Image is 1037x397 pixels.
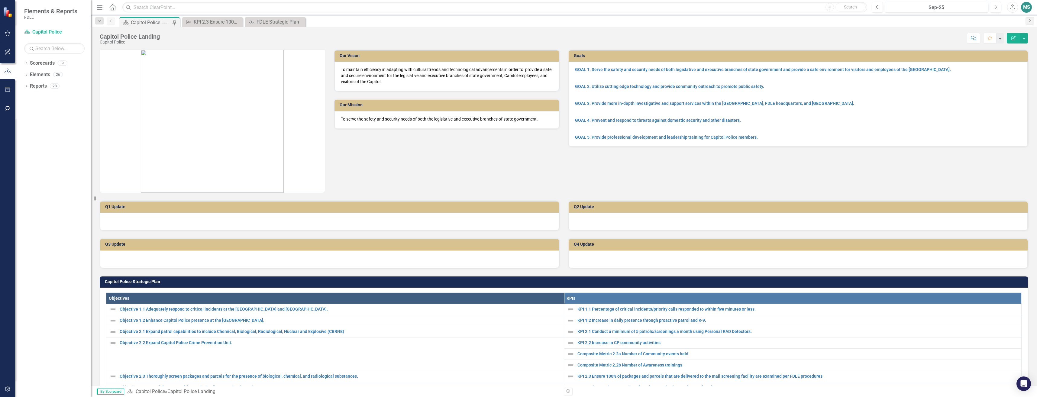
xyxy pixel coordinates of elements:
[577,307,1019,311] a: KPI 1.1 Percentage of critical incidents/priority calls responded to within five minutes or less.
[120,307,561,311] a: Objective 1.1 Adequately respond to critical incidents at the [GEOGRAPHIC_DATA] and [GEOGRAPHIC_D...
[141,50,284,193] img: mceclip0%20v5.png
[127,388,559,395] div: »
[340,103,556,107] h3: Our Mission
[194,18,241,26] div: KPI 2.3 Ensure 100% of packages and parcels that are delivered to the mail screening facility are...
[109,306,117,313] img: Not Defined
[257,18,304,26] div: FDLE Strategic Plan
[564,304,1022,315] td: Double-Click to Edit Right Click for Context Menu
[131,19,171,26] div: Capitol Police Landing
[567,317,574,324] img: Not Defined
[574,53,1025,58] h3: Goals
[577,352,1019,356] a: Composite Metric 2.2a Number of Community events held
[184,18,241,26] a: KPI 2.3 Ensure 100% of packages and parcels that are delivered to the mail screening facility are...
[564,371,1022,382] td: Double-Click to Edit Right Click for Context Menu
[564,382,1022,393] td: Double-Click to Edit Right Click for Context Menu
[564,337,1022,349] td: Double-Click to Edit Right Click for Context Menu
[340,53,556,58] h3: Our Vision
[120,385,561,390] a: Objective 3.1 Expand the scope of the Capitol Police Investigative Unit.
[567,306,574,313] img: Not Defined
[105,242,556,247] h3: Q3 Update
[887,4,986,11] div: Sep-25
[120,329,561,334] a: Objective 2.1 Expand patrol capabilities to include Chemical, Biological, Radiological, Nuclear a...
[109,384,117,391] img: Not Defined
[341,66,553,85] p: To maintain efficiency in adapting with cultural trends and technological advancements in order t...
[577,374,1019,379] a: KPI 2.3 Ensure 100% of packages and parcels that are delivered to the mail screening facility are...
[105,205,556,209] h3: Q1 Update
[109,373,117,380] img: Not Defined
[575,135,758,140] a: GOAL 5. Provide professional development and leadership training for Capitol Police members.
[885,2,988,13] button: Sep-25
[106,382,564,393] td: Double-Click to Edit Right Click for Context Menu
[567,339,574,347] img: Not Defined
[97,389,124,395] span: By Scorecard
[106,337,564,371] td: Double-Click to Edit Right Click for Context Menu
[136,389,165,394] a: Capitol Police
[564,360,1022,371] td: Double-Click to Edit Right Click for Context Menu
[844,5,857,9] span: Search
[120,341,561,345] a: Objective 2.2 Expand Capitol Police Crime Prevention Unit.
[24,29,85,36] a: Capitol Police
[120,318,561,323] a: Objective 1.2 Enhance Capitol Police presence at the [GEOGRAPHIC_DATA].
[106,315,564,326] td: Double-Click to Edit Right Click for Context Menu
[109,317,117,324] img: Not Defined
[53,72,63,77] div: 26
[564,326,1022,337] td: Double-Click to Edit Right Click for Context Menu
[575,84,764,89] a: GOAL 2. Utilize cutting edge technology and provide community outreach to promote public safety.
[30,83,47,90] a: Reports
[564,349,1022,360] td: Double-Click to Edit Right Click for Context Menu
[247,18,304,26] a: FDLE Strategic Plan
[167,389,215,394] div: Capitol Police Landing
[50,83,60,89] div: 28
[109,328,117,335] img: Not Defined
[574,205,1025,209] h3: Q2 Update
[564,315,1022,326] td: Double-Click to Edit Right Click for Context Menu
[575,67,951,72] a: GOAL 1. Serve the safety and security needs of both legislative and executive branches of state g...
[120,374,561,379] a: Objective 2.3 Thoroughly screen packages and parcels for the presence of biological, chemical, an...
[577,363,1019,367] a: Composite Metric 2.2b Number of Awareness trainings
[106,304,564,315] td: Double-Click to Edit Right Click for Context Menu
[567,362,574,369] img: Not Defined
[58,61,67,66] div: 9
[567,350,574,358] img: Not Defined
[100,40,160,44] div: Capitol Police
[575,101,854,106] a: GOAL 3. Provide more in-depth investigative and support services within the [GEOGRAPHIC_DATA], FD...
[3,7,14,18] img: ClearPoint Strategy
[106,371,564,382] td: Double-Click to Edit Right Click for Context Menu
[577,329,1019,334] a: KPI 2.1 Conduct a minimum of 5 patrols/screenings a month using Personal RAD Detectors.
[30,71,50,78] a: Elements
[577,385,1019,390] a: Composite Metric 3.1 Number of employment backgrounds completed
[24,8,77,15] span: Elements & Reports
[577,341,1019,345] a: KPI 2.2 Increase in CP community activities
[24,43,85,54] input: Search Below...
[577,318,1019,323] a: KPI 1.2 Increase in daily presence through proactive patrol and K-9.
[835,3,866,11] button: Search
[1016,376,1031,391] div: Open Intercom Messenger
[122,2,867,13] input: Search ClearPoint...
[567,384,574,391] img: Not Defined
[100,33,160,40] div: Capitol Police Landing
[341,116,553,122] p: To serve the safety and security needs of both the legislative and executive branches of state go...
[567,373,574,380] img: Not Defined
[574,242,1025,247] h3: Q4 Update
[1021,2,1032,13] button: MS
[30,60,55,67] a: Scorecards
[575,118,741,123] a: GOAL 4. Prevent and respond to threats against domestic security and other disasters.
[106,326,564,337] td: Double-Click to Edit Right Click for Context Menu
[567,328,574,335] img: Not Defined
[24,15,77,20] small: FDLE
[109,339,117,347] img: Not Defined
[105,279,1025,284] h3: Capitol Police Strategic Plan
